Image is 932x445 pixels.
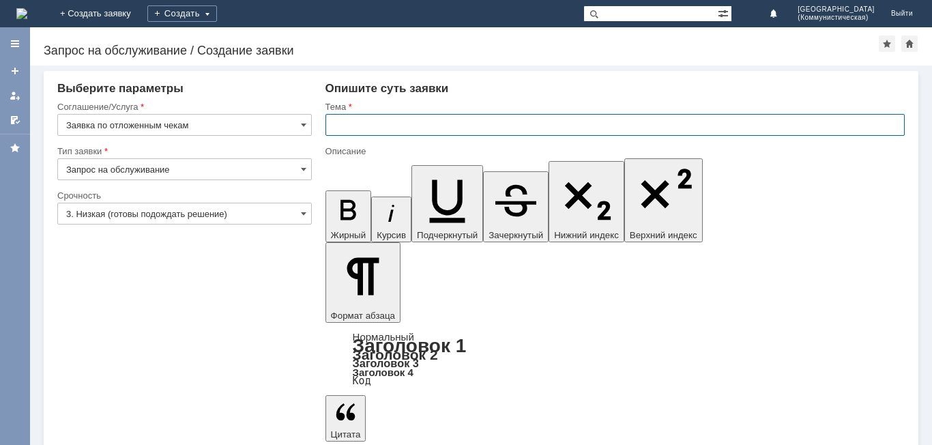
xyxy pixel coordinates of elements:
div: Создать [147,5,217,22]
span: [GEOGRAPHIC_DATA] [798,5,875,14]
span: Жирный [331,230,366,240]
a: Мои заявки [4,85,26,106]
span: (Коммунистическая) [798,14,875,22]
button: Формат абзаца [325,242,401,323]
span: Зачеркнутый [489,230,543,240]
span: Формат абзаца [331,311,395,321]
span: Цитата [331,429,361,440]
a: Заголовок 2 [353,347,438,362]
div: Тема [325,102,902,111]
button: Цитата [325,395,366,442]
span: Расширенный поиск [718,6,731,19]
button: Верхний индекс [624,158,703,242]
div: Описание [325,147,902,156]
a: Создать заявку [4,60,26,82]
a: Код [353,375,371,387]
button: Нижний индекс [549,161,624,242]
a: Нормальный [353,331,414,343]
button: Подчеркнутый [411,165,483,242]
img: logo [16,8,27,19]
div: Сделать домашней страницей [901,35,918,52]
div: Запрос на обслуживание / Создание заявки [44,44,879,57]
span: Нижний индекс [554,230,619,240]
span: Выберите параметры [57,82,184,95]
span: Курсив [377,230,406,240]
a: Перейти на домашнюю страницу [16,8,27,19]
span: Подчеркнутый [417,230,478,240]
a: Заголовок 3 [353,357,419,369]
a: Мои согласования [4,109,26,131]
button: Курсив [371,197,411,242]
a: Заголовок 4 [353,367,413,378]
a: Заголовок 1 [353,335,467,356]
button: Зачеркнутый [483,171,549,242]
button: Жирный [325,190,372,242]
div: Тип заявки [57,147,309,156]
div: Соглашение/Услуга [57,102,309,111]
div: Добавить в избранное [879,35,895,52]
span: Верхний индекс [630,230,697,240]
div: Срочность [57,191,309,200]
div: Формат абзаца [325,332,905,386]
span: Опишите суть заявки [325,82,449,95]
